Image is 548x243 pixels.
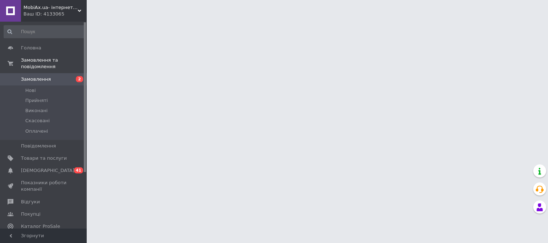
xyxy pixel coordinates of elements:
[74,167,83,173] span: 41
[25,128,48,134] span: Оплачені
[25,97,48,104] span: Прийняті
[23,11,87,17] div: Ваш ID: 4133065
[76,76,83,82] span: 2
[21,223,60,230] span: Каталог ProSale
[21,57,87,70] span: Замовлення та повідомлення
[21,180,67,193] span: Показники роботи компанії
[25,118,50,124] span: Скасовані
[23,4,78,11] span: MobiAx.ua- інтернет-магазин мобільних аксесуарів
[25,87,36,94] span: Нові
[21,45,41,51] span: Головна
[21,167,74,174] span: [DEMOGRAPHIC_DATA]
[21,76,51,83] span: Замовлення
[21,211,40,217] span: Покупці
[21,199,40,205] span: Відгуки
[4,25,85,38] input: Пошук
[21,143,56,149] span: Повідомлення
[21,155,67,162] span: Товари та послуги
[25,107,48,114] span: Виконані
